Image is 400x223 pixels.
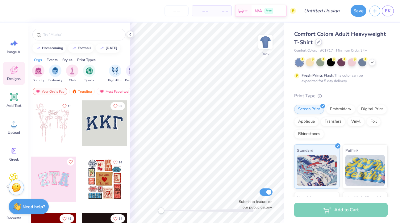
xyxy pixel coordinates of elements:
div: Most Favorited [97,88,131,95]
div: Accessibility label [158,208,164,214]
div: homecoming [42,46,63,50]
img: Back [259,36,272,48]
img: Sorority Image [35,67,42,74]
span: Big Little Reveal [108,78,122,83]
div: filter for Parent's Weekend [125,65,139,83]
img: Fraternity Image [52,67,59,74]
span: – – [215,8,228,14]
div: Applique [294,117,319,126]
div: Trending [69,88,95,95]
span: 14 [119,217,122,220]
button: Like [110,158,125,166]
a: EK [382,6,394,16]
span: Metallic & Glitter Ink [345,195,382,201]
button: Like [67,158,74,166]
span: Upload [8,130,20,135]
span: 33 [119,105,122,108]
img: most_fav.gif [35,89,40,94]
div: filter for Fraternity [48,65,62,83]
div: halloween [106,46,117,50]
span: Sorority [33,78,44,83]
div: Back [261,51,269,57]
button: football [68,44,94,53]
span: Parent's Weekend [125,78,139,83]
span: Puff Ink [345,147,358,154]
span: N/A [255,8,262,14]
img: Club Image [69,67,76,74]
img: trending.gif [72,89,77,94]
span: Club [69,78,76,83]
span: Fraternity [48,78,62,83]
button: Save [351,5,366,17]
div: Print Type [294,92,388,99]
span: EK [385,7,391,15]
img: Puff Ink [345,155,385,186]
span: Minimum Order: 24 + [336,48,367,53]
input: Try "Alpha" [43,32,122,38]
span: Greek [9,157,19,162]
div: Print Types [77,57,96,63]
img: trend_line.gif [36,46,41,50]
span: Standard [297,147,313,154]
button: filter button [108,65,122,83]
div: This color can be expedited for 5 day delivery. [302,73,377,84]
strong: Fresh Prints Flash: [302,73,334,78]
span: Add Text [6,103,21,108]
div: Styles [62,57,73,63]
div: filter for Sports [83,65,95,83]
div: Orgs [34,57,42,63]
img: trend_line.gif [99,46,104,50]
span: # C1717 [320,48,333,53]
div: Digital Print [357,105,387,114]
div: filter for Club [66,65,78,83]
input: – – [165,5,189,16]
img: Big Little Reveal Image [112,67,119,74]
span: Free [266,9,272,13]
div: Your Org's Fav [33,88,67,95]
span: – – [196,8,208,14]
div: Transfers [321,117,345,126]
div: filter for Sorority [32,65,44,83]
button: filter button [83,65,95,83]
span: Image AI [7,49,21,54]
img: most_fav.gif [99,89,104,94]
div: Foil [366,117,381,126]
span: 15 [68,105,71,108]
button: filter button [66,65,78,83]
input: Untitled Design [299,5,344,17]
button: [DATE] [96,44,120,53]
button: filter button [48,65,62,83]
button: filter button [125,65,139,83]
button: filter button [32,65,44,83]
img: Parent's Weekend Image [129,67,136,74]
span: Decorate [6,216,21,221]
span: Clipart & logos [4,184,24,194]
strong: Need help? [23,204,45,210]
div: Events [47,57,58,63]
span: Sports [85,78,94,83]
span: Comfort Colors Adult Heavyweight T-Shirt [294,30,386,46]
div: Vinyl [347,117,365,126]
div: football [78,46,91,50]
label: Submit to feature on our public gallery. [235,199,273,210]
img: Standard [297,155,337,186]
img: Sports Image [86,67,93,74]
span: 45 [68,217,71,220]
button: Like [110,214,125,223]
button: Like [60,214,74,223]
button: homecoming [32,44,66,53]
span: Comfort Colors [294,48,317,53]
span: 14 [119,161,122,164]
div: Screen Print [294,105,324,114]
img: trend_line.gif [72,46,77,50]
button: Like [110,102,125,110]
div: Rhinestones [294,129,324,139]
button: Like [60,102,74,110]
span: Neon Ink [297,195,312,201]
div: Embroidery [326,105,355,114]
div: filter for Big Little Reveal [108,65,122,83]
span: Designs [7,76,21,81]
